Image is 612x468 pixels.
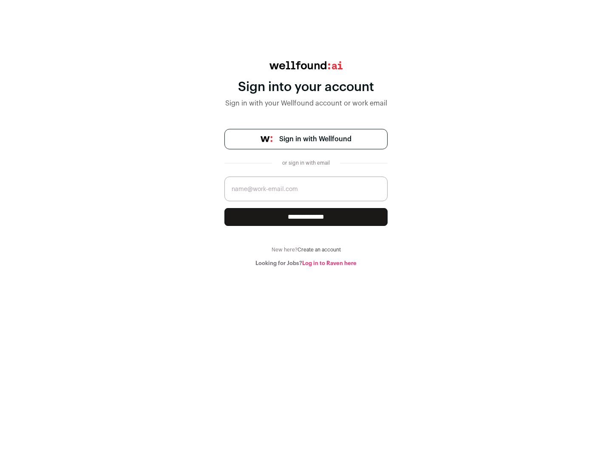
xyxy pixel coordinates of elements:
[224,98,388,108] div: Sign in with your Wellfound account or work email
[224,80,388,95] div: Sign into your account
[261,136,272,142] img: wellfound-symbol-flush-black-fb3c872781a75f747ccb3a119075da62bfe97bd399995f84a933054e44a575c4.png
[279,134,351,144] span: Sign in with Wellfound
[224,129,388,149] a: Sign in with Wellfound
[269,61,343,69] img: wellfound:ai
[297,247,341,252] a: Create an account
[224,260,388,267] div: Looking for Jobs?
[302,260,357,266] a: Log in to Raven here
[224,246,388,253] div: New here?
[279,160,333,166] div: or sign in with email
[224,177,388,201] input: name@work-email.com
